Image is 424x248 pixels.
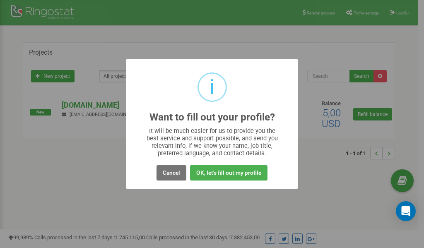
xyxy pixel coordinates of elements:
[142,127,282,157] div: It will be much easier for us to provide you the best service and support possible, and send you ...
[396,201,416,221] div: Open Intercom Messenger
[210,74,214,101] div: i
[190,165,267,181] button: OK, let's fill out my profile
[149,112,275,123] h2: Want to fill out your profile?
[157,165,186,181] button: Cancel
